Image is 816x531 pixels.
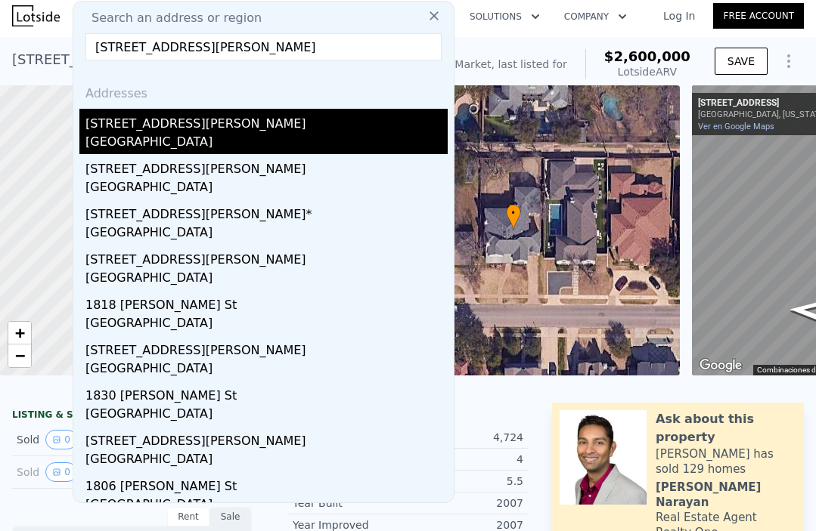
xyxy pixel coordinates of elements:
span: + [15,323,25,342]
div: 4,724 [408,430,524,445]
button: View historical data [45,430,77,449]
div: Sold [17,430,120,449]
a: Zoom in [8,322,31,344]
div: 1818 [PERSON_NAME] St [85,290,448,314]
a: Zoom out [8,344,31,367]
a: Log In [645,8,713,23]
div: • [506,204,521,230]
img: Lotside [12,5,60,26]
a: Ver en Google Maps [698,122,774,131]
a: Abrir esta área en Google Maps (se abre en una ventana nueva) [696,356,746,375]
span: • [506,206,521,220]
div: Real Estate Agent [656,510,757,525]
div: [GEOGRAPHIC_DATA] [85,495,448,517]
div: Sold [17,462,120,482]
button: Show Options [774,46,804,76]
div: [PERSON_NAME] has sold 129 homes [656,446,796,477]
div: Lotside ARV [604,64,690,79]
div: [GEOGRAPHIC_DATA] [85,314,448,335]
div: [STREET_ADDRESS][PERSON_NAME] [85,426,448,450]
span: Search an address or region [79,9,262,27]
button: View historical data [45,462,77,482]
div: [PERSON_NAME] Narayan [656,480,796,510]
div: [STREET_ADDRESS][PERSON_NAME] [85,154,448,178]
div: 4 [408,452,524,467]
button: Company [552,3,639,30]
div: Year Built [293,495,408,511]
button: Solutions [458,3,552,30]
div: [STREET_ADDRESS][PERSON_NAME] [85,335,448,360]
button: SAVE [715,48,768,75]
div: Off Market, last listed for [436,57,567,72]
div: [GEOGRAPHIC_DATA] [85,178,448,199]
span: − [15,346,25,365]
a: Free Account [713,3,804,29]
div: Ask about this property [656,410,796,446]
div: [GEOGRAPHIC_DATA] [85,133,448,154]
div: [STREET_ADDRESS][PERSON_NAME] [85,109,448,133]
div: [STREET_ADDRESS][PERSON_NAME] [85,245,448,269]
div: [GEOGRAPHIC_DATA] [85,224,448,245]
div: [GEOGRAPHIC_DATA] [85,450,448,471]
div: 1830 [PERSON_NAME] St [85,381,448,405]
div: Rent [167,507,209,526]
div: [GEOGRAPHIC_DATA] [85,405,448,426]
div: LISTING & SALE HISTORY [12,409,252,424]
div: [STREET_ADDRESS][PERSON_NAME]* [85,199,448,224]
div: [GEOGRAPHIC_DATA] [85,269,448,290]
div: 1806 [PERSON_NAME] St [85,471,448,495]
div: Addresses [79,73,448,109]
div: Sale [209,507,252,526]
div: [STREET_ADDRESS] , [GEOGRAPHIC_DATA] , [GEOGRAPHIC_DATA] 75225 [12,49,411,70]
div: 5.5 [408,474,524,489]
input: Enter an address, city, region, neighborhood or zip code [85,33,442,60]
span: $2,600,000 [604,48,690,64]
img: Google [696,356,746,375]
div: 2007 [408,495,524,511]
div: [GEOGRAPHIC_DATA] [85,360,448,381]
